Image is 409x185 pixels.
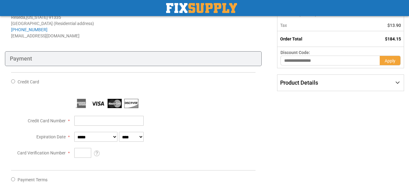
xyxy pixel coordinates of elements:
[74,99,88,108] img: American Express
[18,177,47,182] span: Payment Terms
[36,134,66,139] span: Expiration Date
[91,99,105,108] img: Visa
[385,36,401,41] span: $184.15
[18,79,39,84] span: Credit Card
[11,33,80,38] span: [EMAIL_ADDRESS][DOMAIN_NAME]
[387,23,401,28] span: $13.90
[17,150,66,155] span: Card Verification Number
[280,36,302,41] strong: Order Total
[385,58,395,63] span: Apply
[380,56,401,65] button: Apply
[166,3,237,13] img: Fix Industrial Supply
[11,27,47,32] a: [PHONE_NUMBER]
[277,20,361,31] th: Tax
[124,99,138,108] img: Discover
[108,99,122,108] img: MasterCard
[5,51,262,66] div: Payment
[166,3,237,13] a: store logo
[280,50,310,55] span: Discount Code:
[28,118,66,123] span: Credit Card Number
[26,15,48,20] span: [US_STATE]
[280,79,318,86] span: Product Details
